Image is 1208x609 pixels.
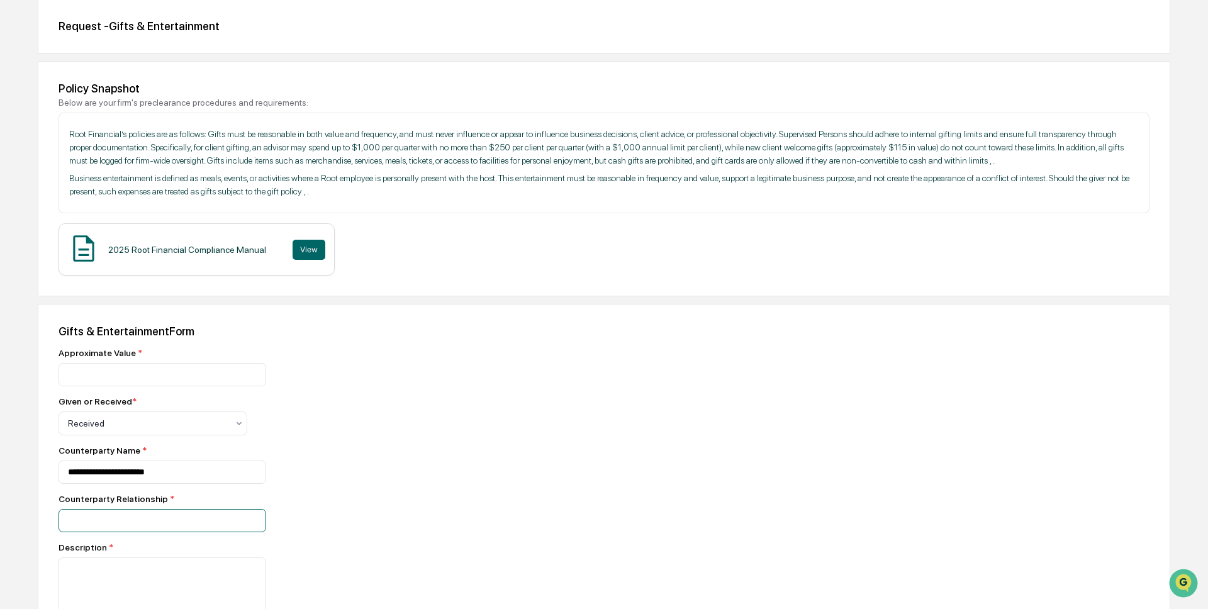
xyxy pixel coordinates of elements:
span: [DATE] [111,171,137,181]
img: 1746055101610-c473b297-6a78-478c-a979-82029cc54cd1 [25,172,35,182]
div: Gifts & Entertainment Form [59,325,1149,338]
button: See all [195,137,229,152]
a: 🖐️Preclearance [8,218,86,241]
span: [PERSON_NAME] [39,171,102,181]
div: Approximate Value [59,348,499,358]
button: View [293,240,325,260]
span: Attestations [104,223,156,236]
div: 🗄️ [91,225,101,235]
p: Business entertainment is defined as meals, events, or activities where a Root employee is person... [69,172,1139,198]
div: Counterparty Name [59,445,499,455]
div: Given or Received [59,396,137,406]
a: Powered byPylon [89,277,152,288]
div: Below are your firm's preclearance procedures and requirements: [59,98,1149,108]
img: Document Icon [68,233,99,264]
iframe: Open customer support [1168,567,1202,601]
div: We're available if you need us! [43,109,159,119]
img: 1746055101610-c473b297-6a78-478c-a979-82029cc54cd1 [13,96,35,119]
div: Policy Snapshot [59,82,1149,95]
a: 🔎Data Lookup [8,242,84,265]
button: Start new chat [214,100,229,115]
span: Pylon [125,278,152,288]
span: Preclearance [25,223,81,236]
a: 🗄️Attestations [86,218,161,241]
div: Start new chat [43,96,206,109]
div: Request - Gifts & Entertainment [59,20,1149,33]
div: 2025 Root Financial Compliance Manual [108,245,266,255]
span: Data Lookup [25,247,79,260]
div: Description [59,542,499,552]
p: How can we help? [13,26,229,47]
div: 🖐️ [13,225,23,235]
span: • [104,171,109,181]
p: Root Financial’s policies are as follows: Gifts must be reasonable in both value and frequency, a... [69,128,1139,167]
div: Past conversations [13,140,84,150]
div: 🔎 [13,249,23,259]
div: Counterparty Relationship [59,494,499,504]
img: Cameron Burns [13,159,33,179]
